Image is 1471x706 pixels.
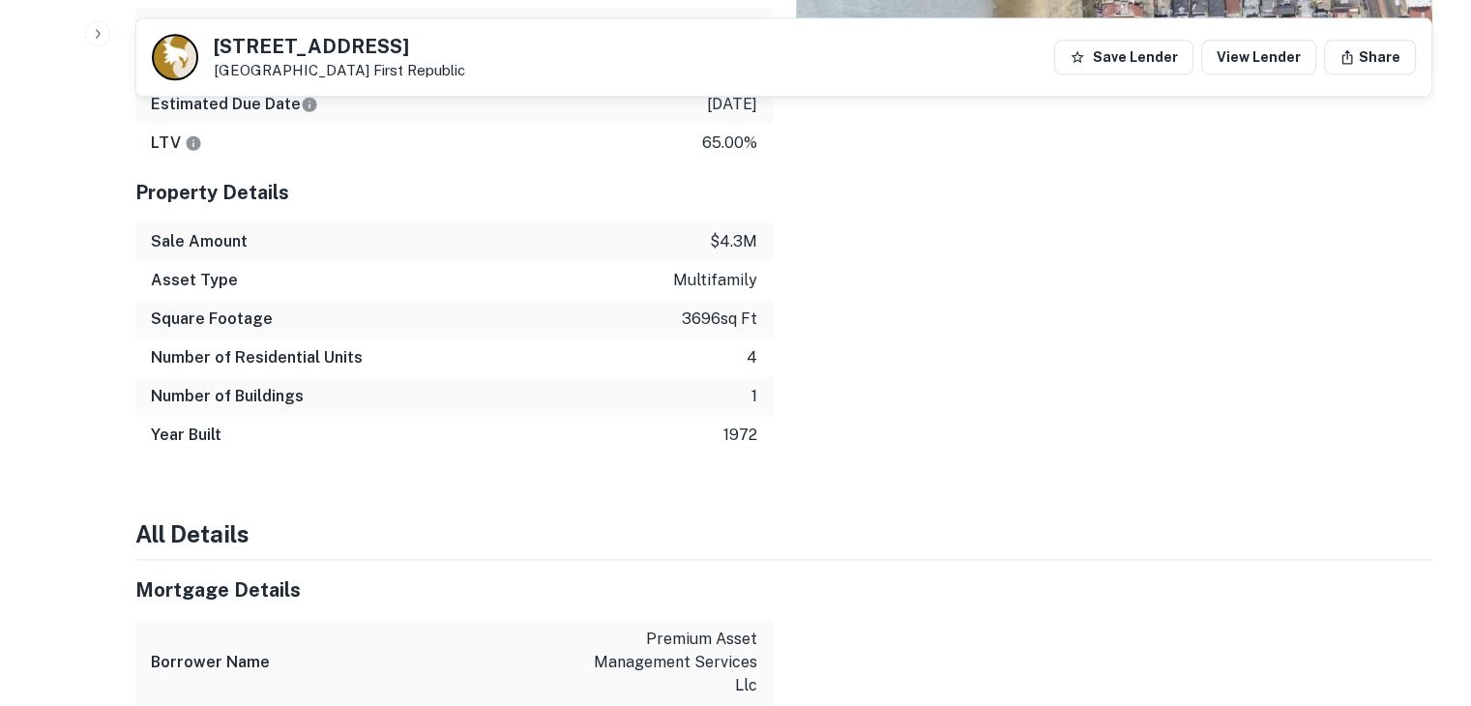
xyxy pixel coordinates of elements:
h4: All Details [135,516,1432,551]
svg: LTVs displayed on the website are for informational purposes only and may be reported incorrectly... [185,134,202,152]
button: Save Lender [1054,40,1193,74]
h6: Asset Type [151,269,238,292]
h6: Number of Residential Units [151,346,363,369]
p: $4.3m [710,230,757,253]
p: 65.00% [702,132,757,155]
svg: Estimate is based on a standard schedule for this type of loan. [301,96,318,113]
h6: LTV [151,132,202,155]
p: 1972 [723,424,757,447]
a: View Lender [1201,40,1316,74]
h6: Number of Buildings [151,385,304,408]
iframe: Chat Widget [1374,551,1471,644]
p: premium asset management services llc [583,628,757,697]
h6: Year Built [151,424,221,447]
p: 4 [747,346,757,369]
p: multifamily [673,269,757,292]
p: [GEOGRAPHIC_DATA] [214,62,465,79]
p: 2.70% [714,15,757,39]
h6: Interest Rate [151,15,273,39]
h5: Mortgage Details [135,575,773,604]
p: 1 [751,385,757,408]
a: First Republic [373,62,465,78]
h5: [STREET_ADDRESS] [214,37,465,56]
button: Share [1324,40,1416,74]
p: [DATE] [707,93,757,116]
p: 3696 sq ft [682,308,757,331]
h6: Sale Amount [151,230,248,253]
h6: Borrower Name [151,651,270,674]
h5: Property Details [135,178,773,207]
h6: Square Footage [151,308,273,331]
h6: Estimated Due Date [151,93,318,116]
